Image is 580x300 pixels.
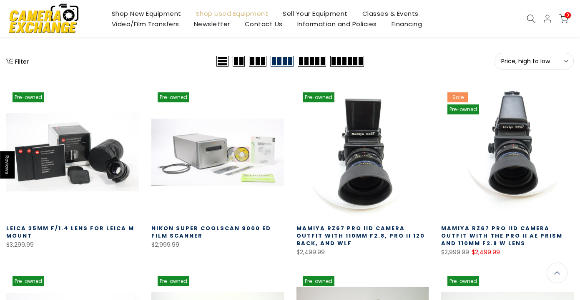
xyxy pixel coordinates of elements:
a: Back to the top [547,263,567,283]
ins: $2,499.99 [472,247,500,258]
a: Contact Us [237,19,290,29]
button: Show filters [6,57,29,65]
a: Information and Policies [290,19,384,29]
div: $2,499.99 [296,247,429,258]
a: Shop Used Equipment [188,8,276,19]
a: Financing [384,19,429,29]
a: Leica 35mm f/1.4 Lens for Leica M Mount [6,224,134,240]
a: Newsletter [186,19,237,29]
a: Mamiya RZ67 Pro IID Camera Outfit with 110MM F2.8, Pro II 120 Back, and WLF [296,224,425,247]
a: 0 [559,14,568,23]
span: 0 [565,12,571,18]
div: $3,299.99 [6,240,139,250]
div: $2,999.99 [151,240,284,250]
a: Sell Your Equipment [276,8,355,19]
button: Price, high to low [495,53,574,69]
a: Mamiya RZ67 Pro IID Camera Outfit with the Pro II AE Prism and 110MM F2.8 W Lens [441,224,562,247]
a: Classes & Events [355,8,426,19]
a: Nikon Super Coolscan 9000 ED Film Scanner [151,224,271,240]
a: Video/Film Transfers [104,19,186,29]
del: $2,999.99 [441,248,469,256]
span: Price, high to low [501,57,567,65]
a: Shop New Equipment [104,8,188,19]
